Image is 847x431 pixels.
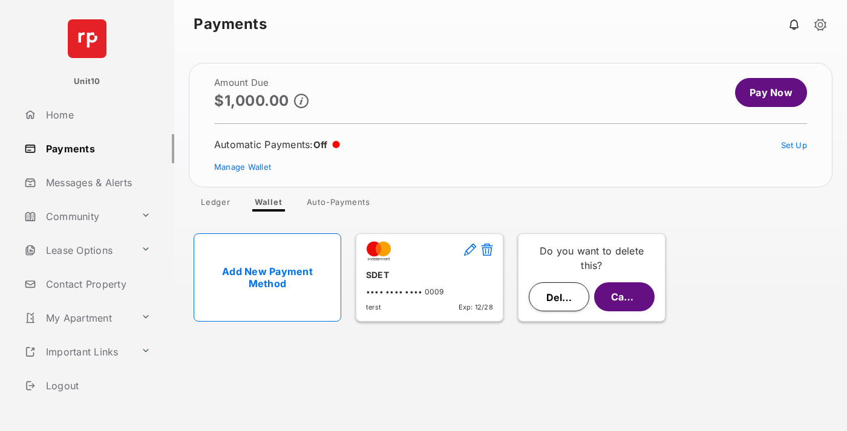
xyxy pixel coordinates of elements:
a: Set Up [781,140,808,150]
span: Cancel [611,291,644,303]
a: Contact Property [19,270,174,299]
a: Community [19,202,136,231]
h2: Amount Due [214,78,309,88]
a: Manage Wallet [214,162,271,172]
a: Payments [19,134,174,163]
p: $1,000.00 [214,92,289,109]
a: Home [19,100,174,129]
a: Important Links [19,337,136,366]
p: Do you want to delete this? [528,244,655,273]
span: Exp: 12/28 [459,303,493,311]
div: •••• •••• •••• 0009 [366,287,493,296]
a: Ledger [191,197,240,212]
a: Wallet [245,197,292,212]
div: SDET [366,265,493,285]
span: Delete [546,291,578,303]
a: Logout [19,371,174,400]
div: Automatic Payments : [214,138,340,151]
button: Delete [529,282,589,311]
span: Off [313,139,328,151]
a: My Apartment [19,303,136,332]
a: Add New Payment Method [194,233,341,322]
strong: Payments [194,17,267,31]
button: Cancel [594,282,655,311]
a: Auto-Payments [297,197,380,212]
span: terst [366,303,381,311]
a: Lease Options [19,236,136,265]
a: Messages & Alerts [19,168,174,197]
p: Unit10 [74,76,100,88]
img: svg+xml;base64,PHN2ZyB4bWxucz0iaHR0cDovL3d3dy53My5vcmcvMjAwMC9zdmciIHdpZHRoPSI2NCIgaGVpZ2h0PSI2NC... [68,19,106,58]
